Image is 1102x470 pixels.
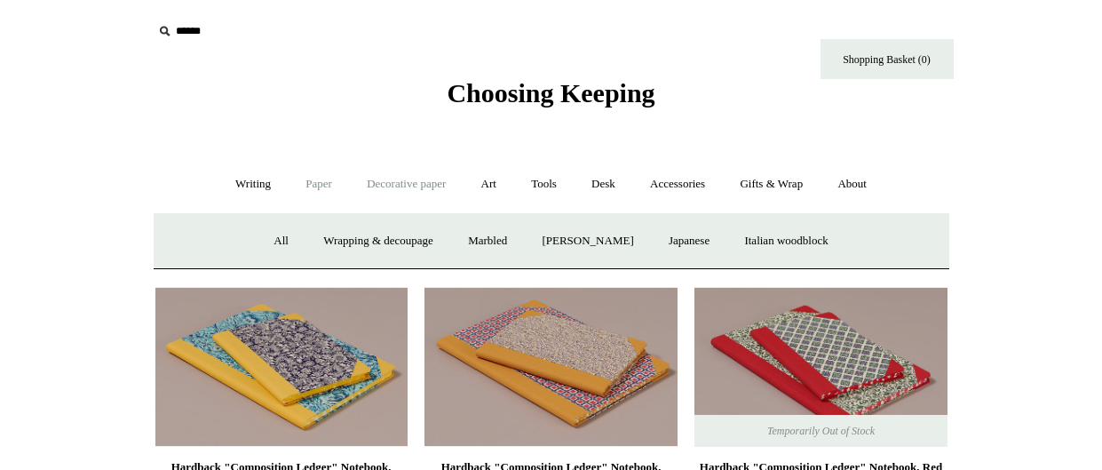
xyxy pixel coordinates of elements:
[424,287,677,447] img: Hardback "Composition Ledger" Notebook, Mustard Spine
[289,161,348,208] a: Paper
[424,287,677,447] a: Hardback "Composition Ledger" Notebook, Mustard Spine Hardback "Composition Ledger" Notebook, Mus...
[452,218,523,265] a: Marbled
[465,161,512,208] a: Art
[351,161,462,208] a: Decorative paper
[219,161,287,208] a: Writing
[526,218,649,265] a: [PERSON_NAME]
[749,415,892,447] span: Temporarily Out of Stock
[694,287,947,447] img: Hardback "Composition Ledger" Notebook, Red Spine
[447,92,654,105] a: Choosing Keeping
[155,287,408,447] a: Hardback "Composition Ledger" Notebook, Bright Yellow Spine Hardback "Composition Ledger" Noteboo...
[447,78,654,108] span: Choosing Keeping
[724,161,819,208] a: Gifts & Wrap
[653,218,725,265] a: Japanese
[155,287,408,447] img: Hardback "Composition Ledger" Notebook, Bright Yellow Spine
[575,161,631,208] a: Desk
[258,218,305,265] a: All
[515,161,573,208] a: Tools
[634,161,721,208] a: Accessories
[728,218,844,265] a: Italian woodblock
[821,39,954,79] a: Shopping Basket (0)
[821,161,883,208] a: About
[694,287,947,447] a: Hardback "Composition Ledger" Notebook, Red Spine Hardback "Composition Ledger" Notebook, Red Spi...
[307,218,449,265] a: Wrapping & decoupage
